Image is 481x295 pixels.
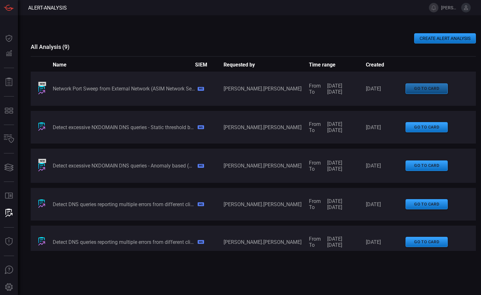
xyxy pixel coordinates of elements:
[309,127,321,133] span: To
[1,160,17,175] button: Cards
[327,242,342,248] span: [DATE]
[53,86,195,92] div: Network Port Sweep from External Network (ASIM Network Session schema)
[224,124,309,130] span: [PERSON_NAME].[PERSON_NAME]
[441,5,459,10] span: [PERSON_NAME].[PERSON_NAME]
[31,43,476,50] h3: All Analysis ( 9 )
[366,124,406,130] span: [DATE]
[309,160,321,166] span: From
[366,62,406,68] span: Created
[1,74,17,90] button: Reports
[327,127,342,133] span: [DATE]
[38,159,46,163] div: NEW
[1,188,17,204] button: Rule Catalog
[327,160,342,166] span: [DATE]
[327,204,342,210] span: [DATE]
[53,239,195,245] div: Detect DNS queries reporting multiple errors from different clients - Static threshold based (ASI...
[1,262,17,278] button: Ask Us A Question
[224,201,309,207] span: [PERSON_NAME].[PERSON_NAME]
[309,198,321,204] span: From
[406,160,448,171] button: go to card
[53,163,195,169] div: Detect excessive NXDOMAIN DNS queries - Anomaly based (ASIM DNS Solution)
[309,83,321,89] span: From
[366,86,406,92] span: [DATE]
[309,166,321,172] span: To
[224,239,309,245] span: [PERSON_NAME].[PERSON_NAME]
[198,240,204,244] div: MS
[28,5,67,11] span: Alert-analysis
[53,201,195,207] div: Detect DNS queries reporting multiple errors from different clients - Anomaly Based (ASIM DNS Sol...
[366,163,406,169] span: [DATE]
[1,206,17,221] button: ALERT ANALYSIS
[366,239,406,245] span: [DATE]
[406,199,448,210] button: go to card
[1,103,17,118] button: MITRE - Detection Posture
[198,164,204,168] div: MS
[224,62,309,68] span: Requested by
[198,125,204,129] div: MS
[327,89,342,95] span: [DATE]
[406,237,448,247] button: go to card
[198,202,204,206] div: MS
[53,62,195,68] span: Name
[198,87,204,91] div: MS
[1,46,17,61] button: Detections
[38,82,46,86] div: NEW
[406,83,448,94] button: go to card
[327,83,342,89] span: [DATE]
[309,242,321,248] span: To
[195,62,224,68] span: SIEM
[53,124,195,130] div: Detect excessive NXDOMAIN DNS queries - Static threshold based (ASIM DNS Solution)
[309,236,321,242] span: From
[1,280,17,295] button: Preferences
[309,121,321,127] span: From
[309,204,321,210] span: To
[406,122,448,133] button: go to card
[327,121,342,127] span: [DATE]
[224,163,309,169] span: [PERSON_NAME].[PERSON_NAME]
[309,89,321,95] span: To
[327,166,342,172] span: [DATE]
[224,86,309,92] span: [PERSON_NAME].[PERSON_NAME]
[327,198,342,204] span: [DATE]
[327,236,342,242] span: [DATE]
[1,31,17,46] button: Dashboard
[1,234,17,249] button: Threat Intelligence
[309,62,366,68] span: Time range
[414,33,476,43] button: CREATE ALERT ANALYSIS
[366,201,406,207] span: [DATE]
[1,131,17,147] button: Inventory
